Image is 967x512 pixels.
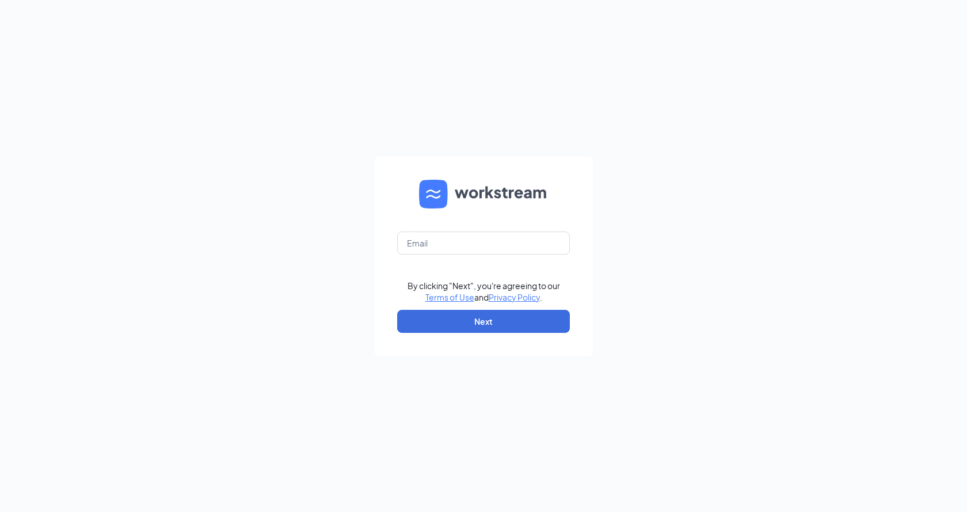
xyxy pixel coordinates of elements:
[408,280,560,303] div: By clicking "Next", you're agreeing to our and .
[489,292,540,302] a: Privacy Policy
[419,180,548,208] img: WS logo and Workstream text
[397,232,570,255] input: Email
[397,310,570,333] button: Next
[425,292,474,302] a: Terms of Use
